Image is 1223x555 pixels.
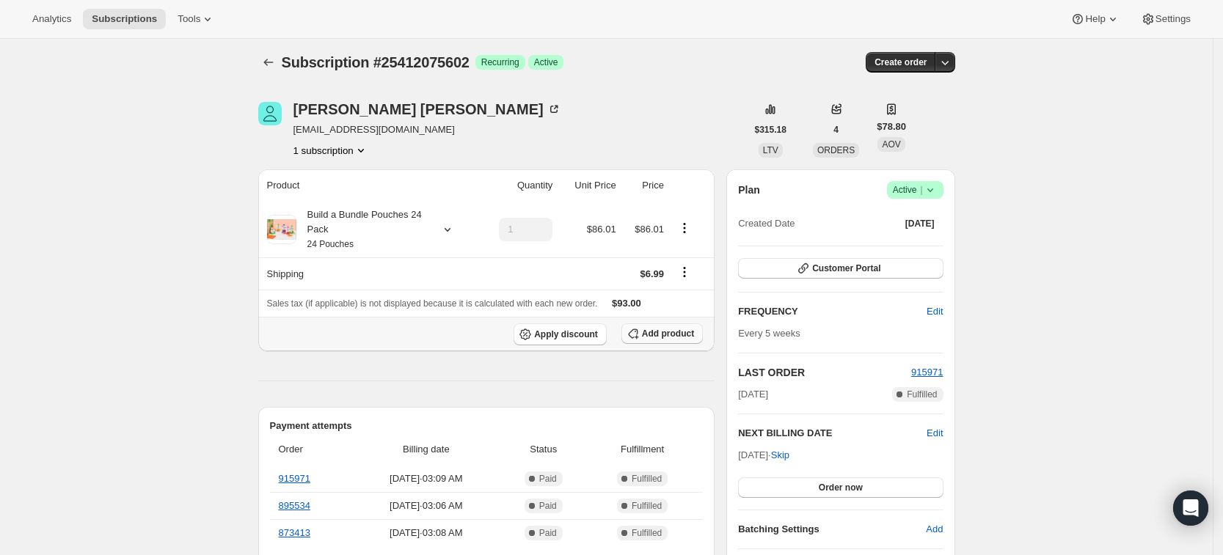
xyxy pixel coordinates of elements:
[833,124,839,136] span: 4
[1173,490,1208,526] div: Open Intercom Messenger
[282,54,470,70] span: Subscription #25412075602
[640,268,664,279] span: $6.99
[514,323,607,345] button: Apply discount
[738,258,943,279] button: Customer Portal
[762,444,798,467] button: Skip
[812,262,880,274] span: Customer Portal
[258,257,479,290] th: Shipping
[905,218,935,229] span: [DATE]
[920,184,922,196] span: |
[258,52,279,73] button: Subscriptions
[927,304,943,319] span: Edit
[557,169,620,202] th: Unit Price
[296,207,428,251] div: Build a Bundle Pouches 24 Pack
[746,120,795,140] button: $315.18
[738,426,927,441] h2: NEXT BILLING DATE
[882,139,900,150] span: AOV
[763,145,778,155] span: LTV
[907,389,937,400] span: Fulfilled
[642,328,694,339] span: Add product
[893,183,938,197] span: Active
[738,522,926,537] h6: Batching Settings
[92,13,157,25] span: Subscriptions
[875,56,927,68] span: Create order
[539,527,557,539] span: Paid
[83,9,166,29] button: Subscriptions
[23,9,80,29] button: Analytics
[738,449,789,460] span: [DATE] ·
[621,323,703,344] button: Add product
[738,365,911,380] h2: LAST ORDER
[632,500,662,512] span: Fulfilled
[534,328,598,340] span: Apply discount
[738,477,943,498] button: Order now
[267,298,598,309] span: Sales tax (if applicable) is not displayed because it is calculated with each new order.
[279,527,310,538] a: 873413
[738,183,760,197] h2: Plan
[307,239,354,249] small: 24 Pouches
[270,433,352,466] th: Order
[356,499,496,513] span: [DATE] · 03:06 AM
[356,471,496,486] span: [DATE] · 03:09 AM
[591,442,694,457] span: Fulfillment
[539,500,557,512] span: Paid
[1062,9,1128,29] button: Help
[178,13,200,25] span: Tools
[738,387,768,402] span: [DATE]
[169,9,224,29] button: Tools
[897,213,943,234] button: [DATE]
[481,56,519,68] span: Recurring
[612,298,641,309] span: $93.00
[279,473,310,484] a: 915971
[293,102,561,117] div: [PERSON_NAME] [PERSON_NAME]
[270,419,704,433] h2: Payment attempts
[1085,13,1105,25] span: Help
[755,124,786,136] span: $315.18
[819,482,863,493] span: Order now
[738,328,800,339] span: Every 5 weeks
[866,52,935,73] button: Create order
[825,120,847,140] button: 4
[673,264,696,280] button: Shipping actions
[632,527,662,539] span: Fulfilled
[279,500,310,511] a: 895534
[911,365,943,380] button: 915971
[356,442,496,457] span: Billing date
[911,367,943,378] a: 915971
[356,526,496,540] span: [DATE] · 03:08 AM
[293,143,368,158] button: Product actions
[258,102,282,125] span: Regina Maglio
[917,518,952,541] button: Add
[293,122,561,137] span: [EMAIL_ADDRESS][DOMAIN_NAME]
[632,473,662,485] span: Fulfilled
[539,473,557,485] span: Paid
[621,169,668,202] th: Price
[926,522,943,537] span: Add
[771,448,789,463] span: Skip
[918,300,952,323] button: Edit
[1156,13,1191,25] span: Settings
[258,169,479,202] th: Product
[673,220,696,236] button: Product actions
[587,224,616,235] span: $86.01
[32,13,71,25] span: Analytics
[817,145,855,155] span: ORDERS
[877,120,906,134] span: $78.80
[505,442,582,457] span: Status
[534,56,558,68] span: Active
[635,224,664,235] span: $86.01
[478,169,557,202] th: Quantity
[738,216,795,231] span: Created Date
[1132,9,1200,29] button: Settings
[738,304,927,319] h2: FREQUENCY
[927,426,943,441] button: Edit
